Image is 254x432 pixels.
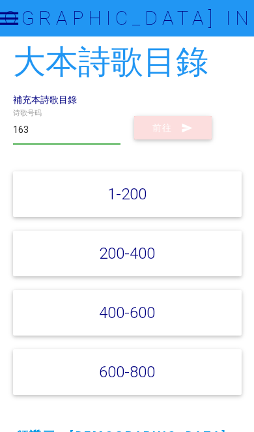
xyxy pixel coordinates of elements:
label: 诗歌号码 [13,108,42,119]
a: 200-400 [99,244,155,263]
button: 前往 [134,116,212,139]
iframe: Chat [199,373,244,422]
a: 600-800 [99,362,155,381]
a: 400-600 [99,303,155,322]
a: 補充本詩歌目錄 [13,94,77,106]
h2: 大本詩歌目錄 [13,44,242,80]
a: 1-200 [107,184,147,203]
